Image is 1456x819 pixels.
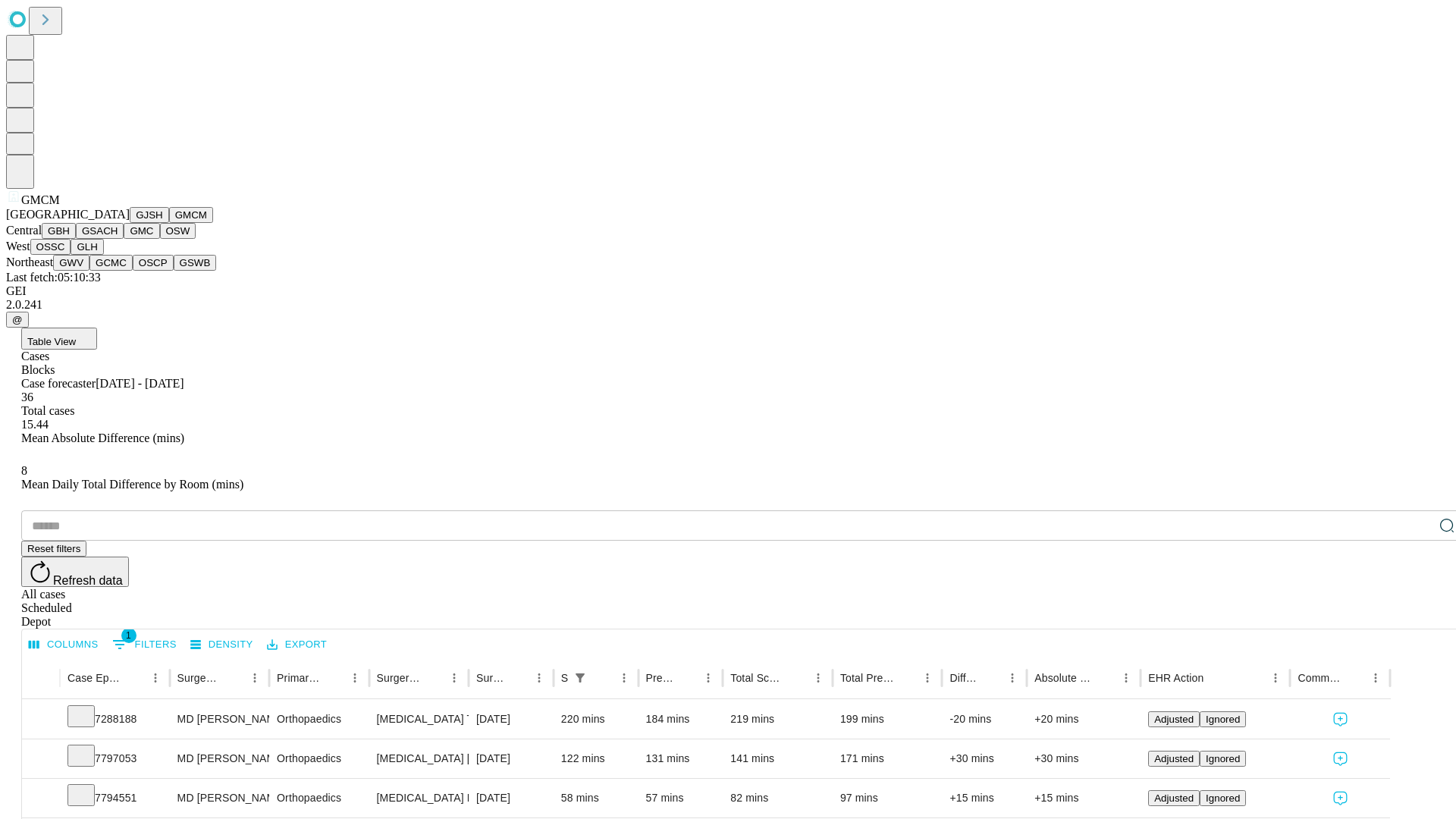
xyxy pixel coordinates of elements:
button: Sort [507,667,529,689]
button: Menu [613,667,635,689]
span: Northeast [6,256,53,268]
div: Surgery Date [476,672,506,684]
span: Central [6,224,42,237]
button: Menu [917,667,938,689]
button: Sort [981,667,1002,689]
div: 131 mins [646,739,716,778]
span: Case forecaster [21,377,96,390]
button: Menu [344,667,366,689]
span: GMCM [21,193,60,206]
div: Orthopaedics [277,700,361,739]
button: Sort [786,667,808,689]
div: Surgery Name [377,672,421,684]
div: GEI [6,284,1450,298]
button: OSW [160,223,196,239]
button: OSCP [133,255,174,271]
div: 7797053 [67,739,162,778]
button: Show filters [570,667,591,689]
button: GCMC [89,255,133,271]
div: [MEDICAL_DATA] [MEDICAL_DATA] [377,739,461,778]
div: Primary Service [277,672,321,684]
span: 8 [21,464,27,477]
button: Menu [1265,667,1286,689]
div: 7288188 [67,700,162,739]
button: Sort [1344,667,1365,689]
div: Case Epic Id [67,672,122,684]
button: Export [263,633,331,657]
span: Ignored [1206,792,1240,804]
div: 122 mins [561,739,631,778]
button: GMC [124,223,159,239]
div: +15 mins [949,779,1019,817]
span: [DATE] - [DATE] [96,377,184,390]
div: Absolute Difference [1034,672,1093,684]
span: Ignored [1206,714,1240,725]
span: 1 [121,628,136,643]
button: Menu [444,667,465,689]
div: +30 mins [949,739,1019,778]
div: Orthopaedics [277,739,361,778]
div: +20 mins [1034,700,1133,739]
button: Reset filters [21,541,86,557]
button: Expand [30,746,52,773]
button: Sort [676,667,698,689]
button: OSSC [30,239,71,255]
span: Mean Absolute Difference (mins) [21,431,184,444]
div: 220 mins [561,700,631,739]
button: Menu [1002,667,1023,689]
div: 97 mins [840,779,935,817]
button: GSWB [174,255,217,271]
div: EHR Action [1148,672,1203,684]
button: Density [187,633,257,657]
span: Last fetch: 05:10:33 [6,271,101,284]
div: Predicted In Room Duration [646,672,676,684]
button: Sort [422,667,444,689]
button: Menu [808,667,829,689]
span: Total cases [21,404,74,417]
button: GSACH [76,223,124,239]
div: [DATE] [476,779,546,817]
button: Sort [1094,667,1116,689]
div: 7794551 [67,779,162,817]
button: Sort [223,667,244,689]
button: Sort [323,667,344,689]
span: Adjusted [1154,714,1194,725]
button: Sort [124,667,145,689]
div: MD [PERSON_NAME] [PERSON_NAME] [177,779,262,817]
button: Table View [21,328,97,350]
span: West [6,240,30,253]
span: 15.44 [21,418,49,431]
div: MD [PERSON_NAME] [PERSON_NAME] [177,739,262,778]
button: Sort [592,667,613,689]
div: [MEDICAL_DATA] MEDIAL OR LATERAL MENISCECTOMY [377,779,461,817]
button: Menu [529,667,550,689]
button: @ [6,312,29,328]
div: Total Predicted Duration [840,672,895,684]
span: Adjusted [1154,792,1194,804]
div: 1 active filter [570,667,591,689]
button: Menu [1365,667,1386,689]
span: Reset filters [27,543,80,554]
button: Menu [145,667,166,689]
div: Difference [949,672,979,684]
div: 141 mins [730,739,825,778]
button: Expand [30,707,52,733]
div: 57 mins [646,779,716,817]
button: GBH [42,223,76,239]
div: 171 mins [840,739,935,778]
div: Total Scheduled Duration [730,672,785,684]
span: @ [12,314,23,325]
div: [DATE] [476,700,546,739]
button: Sort [1205,667,1226,689]
div: 2.0.241 [6,298,1450,312]
span: Ignored [1206,753,1240,764]
div: MD [PERSON_NAME] [PERSON_NAME] [177,700,262,739]
button: GLH [71,239,103,255]
div: -20 mins [949,700,1019,739]
button: Expand [30,786,52,812]
button: GJSH [130,207,169,223]
span: Table View [27,336,76,347]
span: Refresh data [53,574,123,587]
button: Ignored [1200,751,1246,767]
div: 82 mins [730,779,825,817]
